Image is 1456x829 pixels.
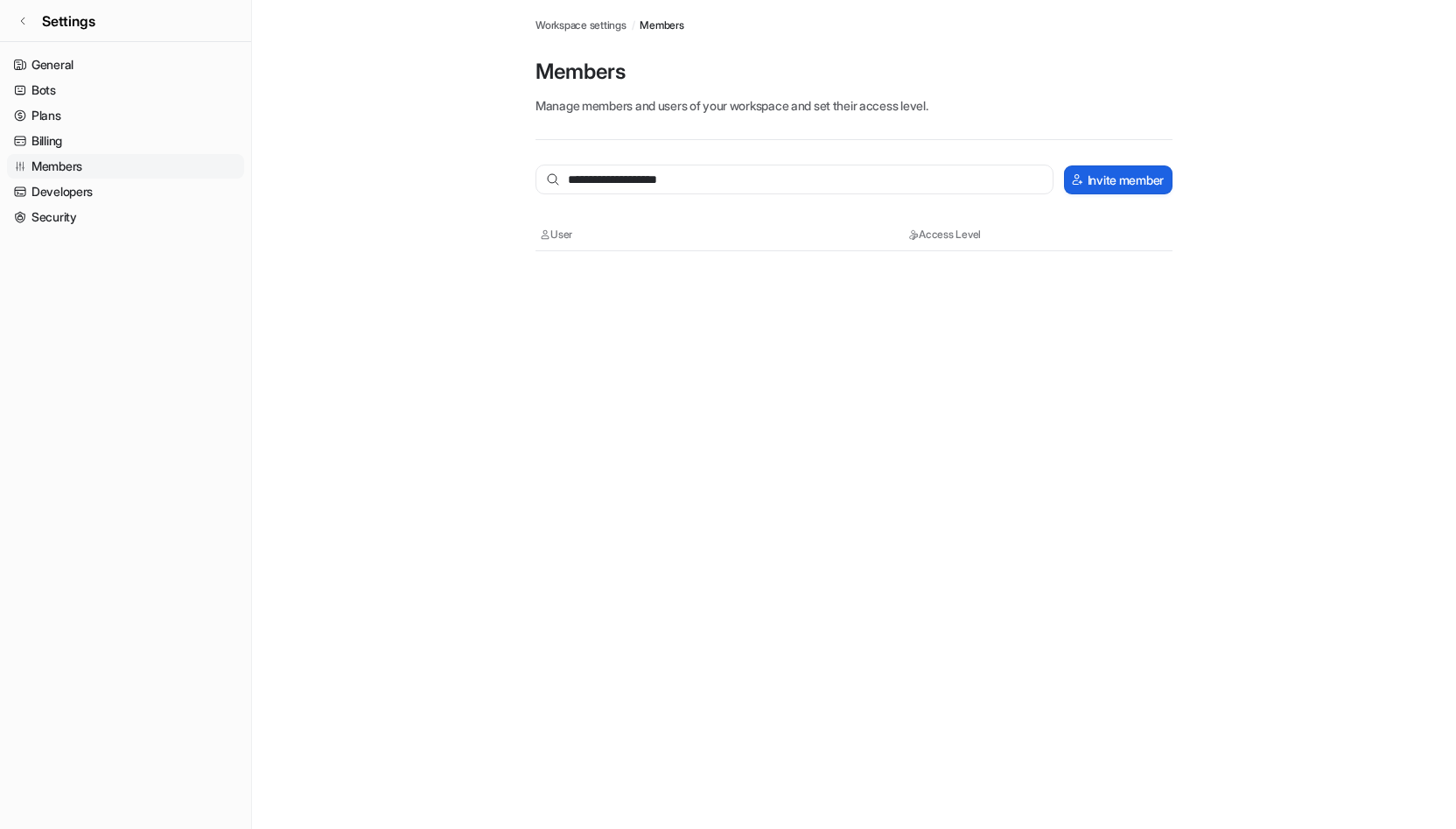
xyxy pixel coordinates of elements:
a: Developers [7,179,244,204]
a: General [7,53,244,77]
span: Settings [42,11,95,32]
button: Invite member [1064,165,1172,194]
a: Bots [7,78,244,102]
a: Plans [7,103,244,128]
p: Manage members and users of your workspace and set their access level. [535,96,1172,115]
span: / [632,18,635,33]
a: Billing [7,129,244,153]
p: Members [535,58,1172,86]
img: User [540,229,550,240]
th: Access Level [906,226,1064,243]
a: Security [7,205,244,229]
a: Workspace settings [535,18,626,33]
img: Access Level [907,229,919,240]
a: Members [7,154,244,179]
a: Members [640,18,683,33]
th: User [539,226,906,243]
